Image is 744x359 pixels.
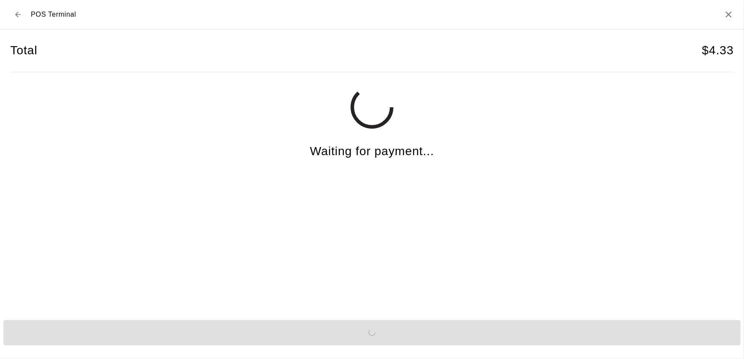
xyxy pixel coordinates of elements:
[702,43,734,58] h4: $ 4.33
[723,9,734,20] button: Close
[10,43,37,58] h4: Total
[10,7,26,22] button: Back to checkout
[10,7,76,22] div: POS Terminal
[310,144,434,159] h4: Waiting for payment...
